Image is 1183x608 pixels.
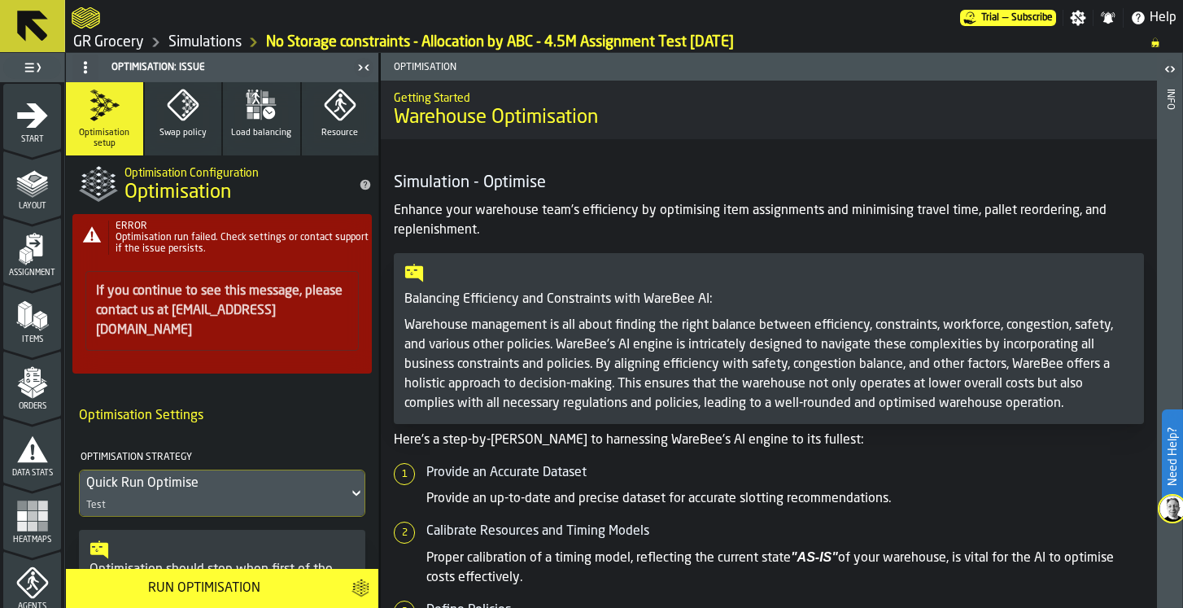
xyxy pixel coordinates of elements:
div: Run Optimisation [76,579,332,598]
a: logo-header [72,3,100,33]
span: Resource [321,128,358,138]
h4: Optimisation Settings [79,400,365,432]
li: menu Layout [3,151,61,216]
span: Optimisation run failed. Check settings or contact support if the issue persists. [116,233,369,254]
label: Need Help? [1163,411,1181,502]
h2: Sub Title [124,164,346,180]
a: If you continue to see this message, please contact us at [EMAIL_ADDRESS][DOMAIN_NAME] [96,285,343,337]
a: link-to-/wh/i/e451d98b-95f6-4604-91ff-c80219f9c36d/simulations/722dc42c-7e8e-4172-8094-aeb5a2710d63 [266,33,734,51]
span: Assignment [3,269,61,278]
header: Info [1157,53,1182,608]
p: Enhance your warehouse team's efficiency by optimising item assignments and minimising travel tim... [394,201,1144,240]
div: Menu Subscription [960,10,1056,26]
span: — [1002,12,1008,24]
a: link-to-/wh/i/e451d98b-95f6-4604-91ff-c80219f9c36d [73,33,144,51]
label: button-toggle-Close me [352,58,375,77]
li: menu Data Stats [3,418,61,483]
li: menu Heatmaps [3,484,61,549]
span: Optimisation [387,62,772,73]
span: Warehouse Optimisation [394,105,598,131]
span: Swap policy [159,128,207,138]
p: Here's a step-by-[PERSON_NAME] to harnessing WareBee's AI engine to its fullest: [394,431,1144,450]
span: Optimisation setup [72,128,137,149]
label: button-toggle-Help [1124,8,1183,28]
label: button-toggle-Settings [1063,10,1093,26]
label: button-toggle-Notifications [1094,10,1123,26]
p: Balancing Efficiency and Constraints with WareBee AI: [404,290,1133,309]
span: Layout [3,202,61,211]
h4: Optimisation Strategy [79,445,362,470]
span: Heatmaps [3,536,61,545]
span: Orders [3,402,61,411]
label: button-toggle-Open [1159,56,1181,85]
span: Subscribe [1011,12,1053,24]
h5: Calibrate Resources and Timing Models [426,522,1144,541]
div: DropdownMenuValue-1Test [79,470,365,517]
div: title-Optimisation [66,155,378,214]
div: Info [1164,85,1176,604]
label: button-toggle-Toggle Full Menu [3,56,61,79]
span: Trial [981,12,999,24]
h4: Simulation - Optimise [394,172,1144,195]
a: link-to-/wh/i/e451d98b-95f6-4604-91ff-c80219f9c36d [168,33,242,51]
button: button- [342,569,378,608]
h2: Sub Title [394,89,1144,105]
span: Items [3,335,61,344]
div: DropdownMenuValue-1 [86,474,342,493]
li: menu Orders [3,351,61,416]
div: ERROR [116,221,369,232]
span: Optimisation: Issue [111,62,205,73]
div: Optimisation should stop when first of the following conditions is met: [89,560,355,599]
span: Help [1150,8,1176,28]
li: menu Assignment [3,217,61,282]
li: menu Items [3,284,61,349]
li: menu Start [3,84,61,149]
p: Proper calibration of a timing model, reflecting the current state of your warehouse, is vital fo... [426,548,1144,588]
span: Data Stats [3,469,61,478]
button: button-Run Optimisation [66,569,342,608]
a: link-to-/wh/i/e451d98b-95f6-4604-91ff-c80219f9c36d/pricing/ [960,10,1056,26]
p: Warehouse management is all about finding the right balance between efficiency, constraints, work... [404,316,1133,413]
span: Start [3,135,61,144]
div: Test [86,500,106,511]
em: "AS-IS" [791,550,838,564]
div: title-Warehouse Optimisation [381,81,1157,139]
h5: Provide an Accurate Dataset [426,463,1144,483]
span: Optimisation [124,180,231,206]
span: Load balancing [231,128,291,138]
nav: Breadcrumb [72,33,1176,52]
p: Provide an up-to-date and precise dataset for accurate slotting recommendations. [426,489,1144,509]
